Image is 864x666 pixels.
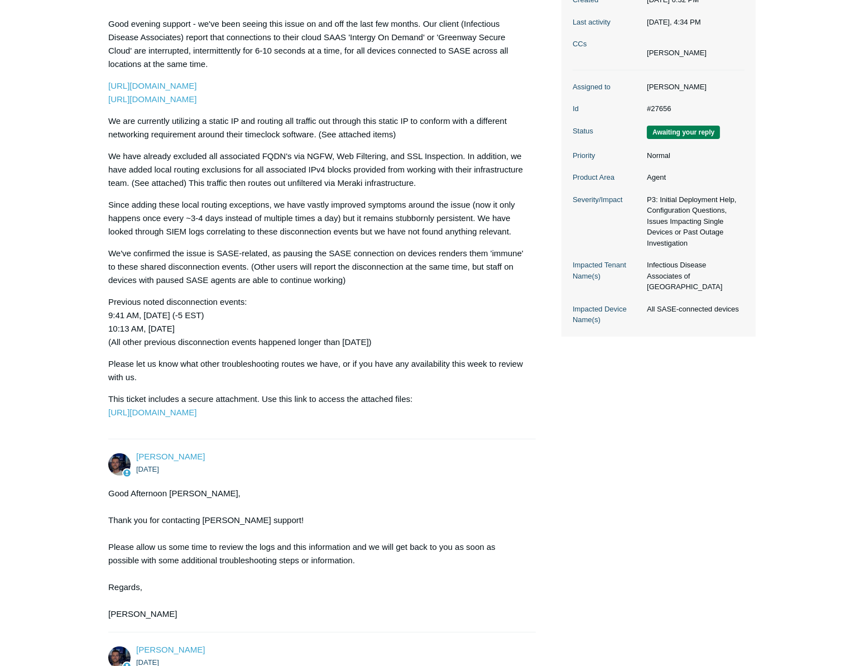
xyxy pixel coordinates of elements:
time: 08/25/2025, 19:14 [136,465,159,473]
time: 08/26/2025, 16:34 [647,18,701,26]
dt: Last activity [573,17,641,28]
dd: Normal [641,150,745,161]
dd: [PERSON_NAME] [641,82,745,93]
a: [URL][DOMAIN_NAME] [108,81,196,90]
dt: Impacted Tenant Name(s) [573,260,641,281]
dd: Infectious Disease Associates of [GEOGRAPHIC_DATA] [641,260,745,293]
dt: Id [573,103,641,114]
div: Good Afternoon [PERSON_NAME], Thank you for contacting [PERSON_NAME] support! Please allow us som... [108,487,525,621]
dt: Severity/Impact [573,194,641,205]
p: Since adding these local routing exceptions, we have vastly improved symptoms around the issue (n... [108,198,525,238]
dt: Assigned to [573,82,641,93]
span: Connor Davis [136,452,205,461]
dd: P3: Initial Deployment Help, Configuration Questions, Issues Impacting Single Devices or Past Out... [641,194,745,249]
dd: Agent [641,172,745,183]
p: We've confirmed the issue is SASE-related, as pausing the SASE connection on devices renders them... [108,247,525,287]
dt: Priority [573,150,641,161]
p: Good evening support - we've been seeing this issue on and off the last few months. Our client (I... [108,17,525,71]
p: We have already excluded all associated FQDN's via NGFW, Web Filtering, and SSL Inspection. In ad... [108,150,525,190]
p: Previous noted disconnection events: 9:41 AM, [DATE] (-5 EST) 10:13 AM, [DATE] (All other previou... [108,295,525,349]
dt: Impacted Device Name(s) [573,304,641,325]
dd: #27656 [641,103,745,114]
dt: CCs [573,39,641,50]
span: Connor Davis [136,645,205,654]
p: This ticket includes a secure attachment. Use this link to access the attached files: [108,392,525,419]
dt: Product Area [573,172,641,183]
a: [PERSON_NAME] [136,645,205,654]
a: [URL][DOMAIN_NAME] [108,94,196,104]
dd: All SASE-connected devices [641,304,745,315]
p: Please let us know what other troubleshooting routes we have, or if you have any availability thi... [108,357,525,384]
p: We are currently utilizing a static IP and routing all traffic out through this static IP to conf... [108,114,525,141]
a: [PERSON_NAME] [136,452,205,461]
li: Alex Houston [647,47,707,59]
span: We are waiting for you to respond [647,126,720,139]
dt: Status [573,126,641,137]
a: [URL][DOMAIN_NAME] [108,408,196,417]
